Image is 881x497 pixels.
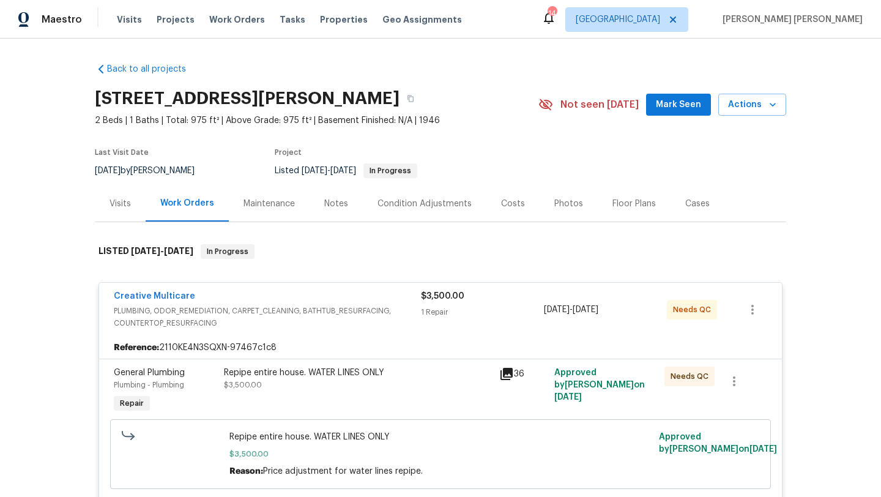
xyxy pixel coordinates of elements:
span: Listed [275,166,417,175]
h6: LISTED [99,244,193,259]
span: Price adjustment for water lines repipe. [263,467,423,476]
span: [DATE] [554,393,582,402]
h2: [STREET_ADDRESS][PERSON_NAME] [95,92,400,105]
span: [DATE] [302,166,327,175]
span: Visits [117,13,142,26]
span: Approved by [PERSON_NAME] on [554,368,645,402]
span: In Progress [365,167,416,174]
span: Needs QC [671,370,713,383]
span: Plumbing - Plumbing [114,381,184,389]
div: Notes [324,198,348,210]
span: Repipe entire house. WATER LINES ONLY [229,431,652,443]
b: Reference: [114,342,159,354]
div: 36 [499,367,547,381]
span: Last Visit Date [95,149,149,156]
div: Floor Plans [612,198,656,210]
span: [DATE] [131,247,160,255]
span: - [544,304,598,316]
a: Back to all projects [95,63,212,75]
div: Repipe entire house. WATER LINES ONLY [224,367,492,379]
div: Costs [501,198,525,210]
button: Actions [718,94,786,116]
div: 2110KE4N3SQXN-97467c1c8 [99,337,782,359]
div: Cases [685,198,710,210]
span: Mark Seen [656,97,701,113]
span: $3,500.00 [224,381,262,389]
div: by [PERSON_NAME] [95,163,209,178]
span: [GEOGRAPHIC_DATA] [576,13,660,26]
button: Copy Address [400,88,422,110]
span: - [302,166,356,175]
span: [DATE] [749,445,777,454]
span: - [131,247,193,255]
span: [DATE] [164,247,193,255]
div: Visits [110,198,131,210]
span: Projects [157,13,195,26]
span: General Plumbing [114,368,185,377]
span: 2 Beds | 1 Baths | Total: 975 ft² | Above Grade: 975 ft² | Basement Finished: N/A | 1946 [95,114,538,127]
button: Mark Seen [646,94,711,116]
span: [DATE] [95,166,121,175]
div: LISTED [DATE]-[DATE]In Progress [95,232,786,271]
span: Maestro [42,13,82,26]
div: 14 [548,7,556,20]
a: Creative Multicare [114,292,195,301]
span: [DATE] [544,305,570,314]
span: Actions [728,97,776,113]
span: [DATE] [330,166,356,175]
span: In Progress [202,245,253,258]
div: 1 Repair [421,306,544,318]
span: Project [275,149,302,156]
span: Tasks [280,15,305,24]
div: Maintenance [243,198,295,210]
div: Photos [554,198,583,210]
span: [DATE] [573,305,598,314]
span: Not seen [DATE] [560,99,639,111]
span: Repair [115,397,149,409]
span: Work Orders [209,13,265,26]
span: Geo Assignments [382,13,462,26]
span: Properties [320,13,368,26]
span: PLUMBING, ODOR_REMEDIATION, CARPET_CLEANING, BATHTUB_RESURFACING, COUNTERTOP_RESURFACING [114,305,421,329]
span: [PERSON_NAME] [PERSON_NAME] [718,13,863,26]
div: Condition Adjustments [377,198,472,210]
span: Approved by [PERSON_NAME] on [659,433,777,454]
span: Needs QC [673,304,716,316]
span: Reason: [229,467,263,476]
div: Work Orders [160,197,214,209]
span: $3,500.00 [421,292,464,301]
span: $3,500.00 [229,448,652,460]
